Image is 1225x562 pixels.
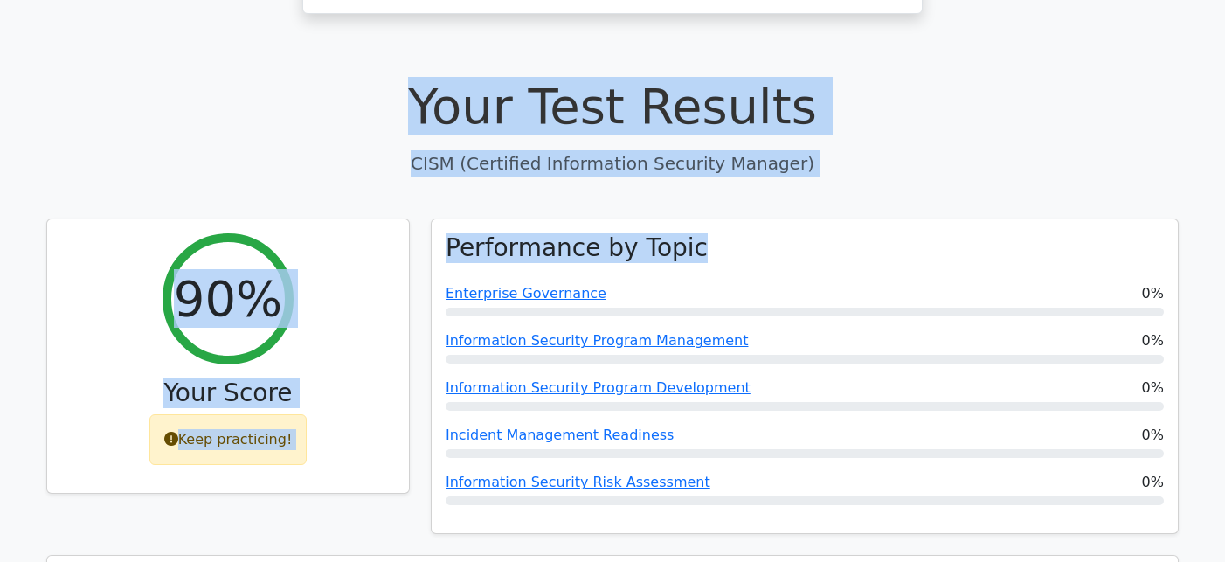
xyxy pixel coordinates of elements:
[446,427,674,443] a: Incident Management Readiness
[149,414,308,465] div: Keep practicing!
[1142,330,1164,351] span: 0%
[446,285,606,302] a: Enterprise Governance
[174,269,282,328] h2: 90%
[1142,425,1164,446] span: 0%
[446,379,751,396] a: Information Security Program Development
[61,378,395,408] h3: Your Score
[1142,378,1164,399] span: 0%
[446,474,710,490] a: Information Security Risk Assessment
[1142,472,1164,493] span: 0%
[46,150,1179,177] p: CISM (Certified Information Security Manager)
[446,332,748,349] a: Information Security Program Management
[46,77,1179,135] h1: Your Test Results
[446,233,708,263] h3: Performance by Topic
[1142,283,1164,304] span: 0%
